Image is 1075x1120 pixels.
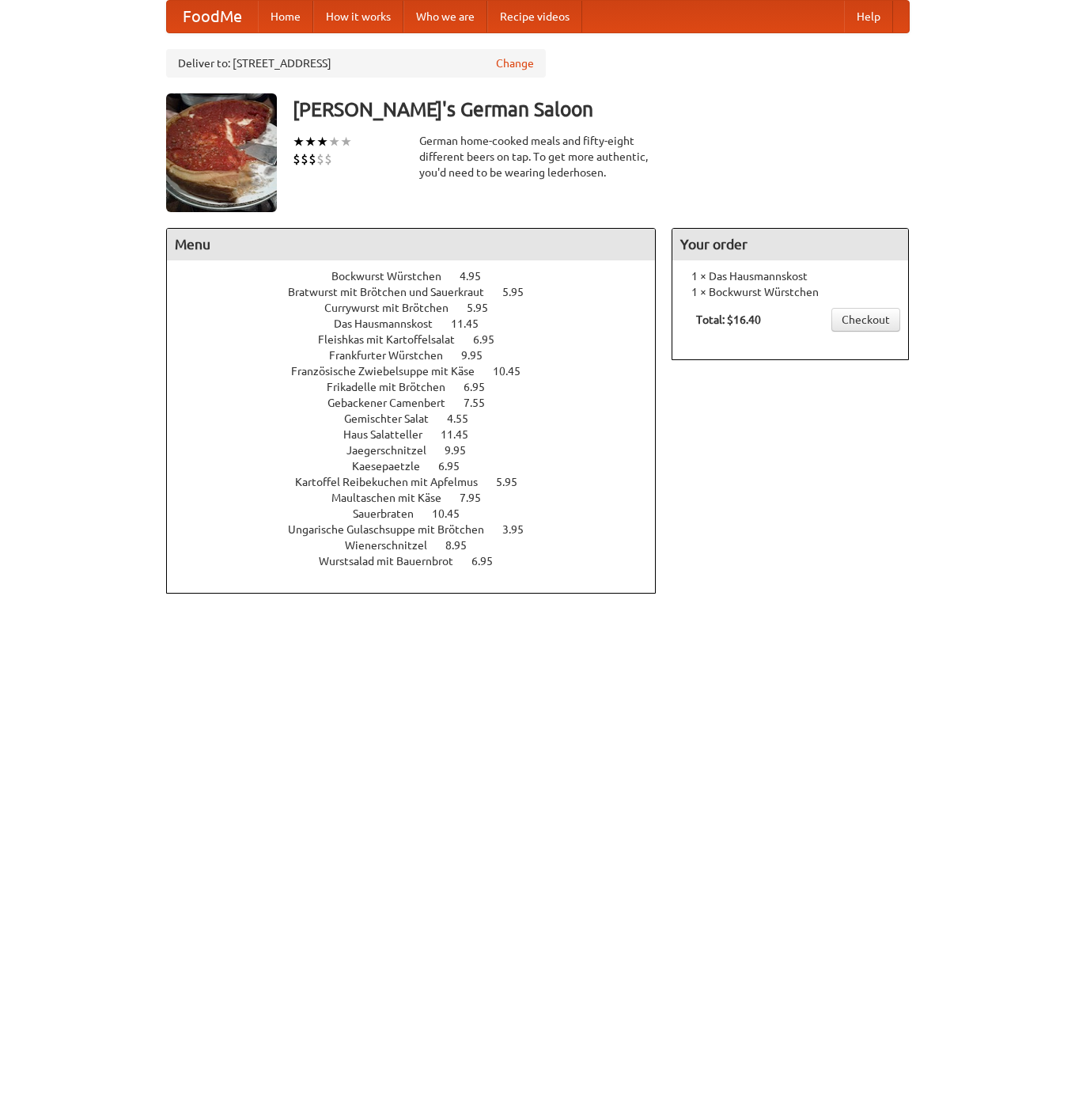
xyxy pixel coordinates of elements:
h4: Menu [167,229,656,260]
li: $ [324,150,332,168]
a: Recipe videos [487,1,582,32]
span: Gemischter Salat [344,412,445,425]
a: Change [496,55,534,71]
a: Gemischter Salat 4.55 [344,412,498,425]
span: Bratwurst mit Brötchen und Sauerkraut [288,286,500,298]
a: Ungarische Gulaschsuppe mit Brötchen 3.95 [288,523,553,536]
span: 10.45 [493,365,536,378]
a: Haus Salatteller 11.45 [343,428,498,441]
span: Frikadelle mit Brötchen [327,381,461,393]
a: Kartoffel Reibekuchen mit Apfelmus 5.95 [295,476,547,488]
span: Frankfurter Würstchen [329,349,459,362]
li: 1 × Das Hausmannskost [680,268,900,284]
a: FoodMe [167,1,258,32]
li: $ [308,150,316,168]
div: German home-cooked meals and fifty-eight different beers on tap. To get more authentic, you'd nee... [419,133,657,180]
span: Das Hausmannskost [334,317,449,330]
a: How it works [313,1,403,32]
span: 6.95 [471,555,509,568]
li: ★ [293,133,305,150]
li: 1 × Bockwurst Würstchen [680,284,900,300]
li: ★ [340,133,352,150]
li: ★ [328,133,340,150]
a: Frikadelle mit Brötchen 6.95 [327,381,514,393]
span: Fleishkas mit Kartoffelsalat [318,333,471,346]
span: Maultaschen mit Käse [331,492,457,504]
span: 11.45 [451,317,494,330]
span: Gebackener Camenbert [327,397,461,409]
li: ★ [305,133,316,150]
span: 10.45 [432,507,475,520]
li: $ [316,150,324,168]
a: Wienerschnitzel 8.95 [345,539,496,552]
a: Wurstsalad mit Bauernbrot 6.95 [319,555,522,568]
a: Sauerbraten 10.45 [353,507,489,520]
a: Frankfurter Würstchen 9.95 [329,349,512,362]
b: Total: $16.40 [696,313,761,326]
a: Maultaschen mit Käse 7.95 [331,492,510,504]
span: 9.95 [445,444,482,457]
span: Sauerbraten [353,507,430,520]
span: 3.95 [502,523,539,536]
span: 7.55 [464,397,501,409]
span: Wienerschnitzel [345,539,443,552]
a: Who we are [403,1,487,32]
span: 9.95 [461,349,498,362]
span: 6.95 [464,381,501,393]
a: Jaegerschnitzel 9.95 [346,444,495,457]
span: Haus Salatteller [343,428,438,441]
span: Französische Zwiebelsuppe mit Käse [291,365,490,378]
span: 8.95 [445,539,483,552]
span: 6.95 [473,333,510,346]
a: Home [258,1,313,32]
span: Ungarische Gulaschsuppe mit Brötchen [288,523,500,536]
span: 5.95 [502,286,539,298]
span: 4.55 [447,412,484,425]
span: 5.95 [496,476,533,488]
span: Currywurst mit Brötchen [324,302,464,314]
span: 7.95 [460,492,497,504]
a: Bratwurst mit Brötchen und Sauerkraut 5.95 [288,286,553,298]
a: Französische Zwiebelsuppe mit Käse 10.45 [291,365,550,378]
span: Kaesepaetzle [352,460,436,473]
span: 4.95 [460,270,497,283]
span: Wurstsalad mit Bauernbrot [319,555,469,568]
a: Das Hausmannskost 11.45 [334,317,508,330]
h4: Your order [672,229,908,260]
li: $ [301,150,308,168]
img: angular.jpg [166,93,277,212]
span: 5.95 [467,302,504,314]
div: Deliver to: [STREET_ADDRESS] [166,49,546,78]
span: Bockwurst Würstchen [331,270,457,283]
a: Bockwurst Würstchen 4.95 [331,270,510,283]
a: Gebackener Camenbert 7.55 [327,397,514,409]
a: Help [844,1,893,32]
li: ★ [316,133,328,150]
span: 6.95 [438,460,475,473]
h3: [PERSON_NAME]'s German Saloon [293,93,910,125]
li: $ [293,150,301,168]
a: Fleishkas mit Kartoffelsalat 6.95 [318,333,524,346]
a: Currywurst mit Brötchen 5.95 [324,302,517,314]
span: Kartoffel Reibekuchen mit Apfelmus [295,476,494,488]
a: Checkout [831,308,900,332]
span: Jaegerschnitzel [346,444,442,457]
a: Kaesepaetzle 6.95 [352,460,489,473]
span: 11.45 [441,428,484,441]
